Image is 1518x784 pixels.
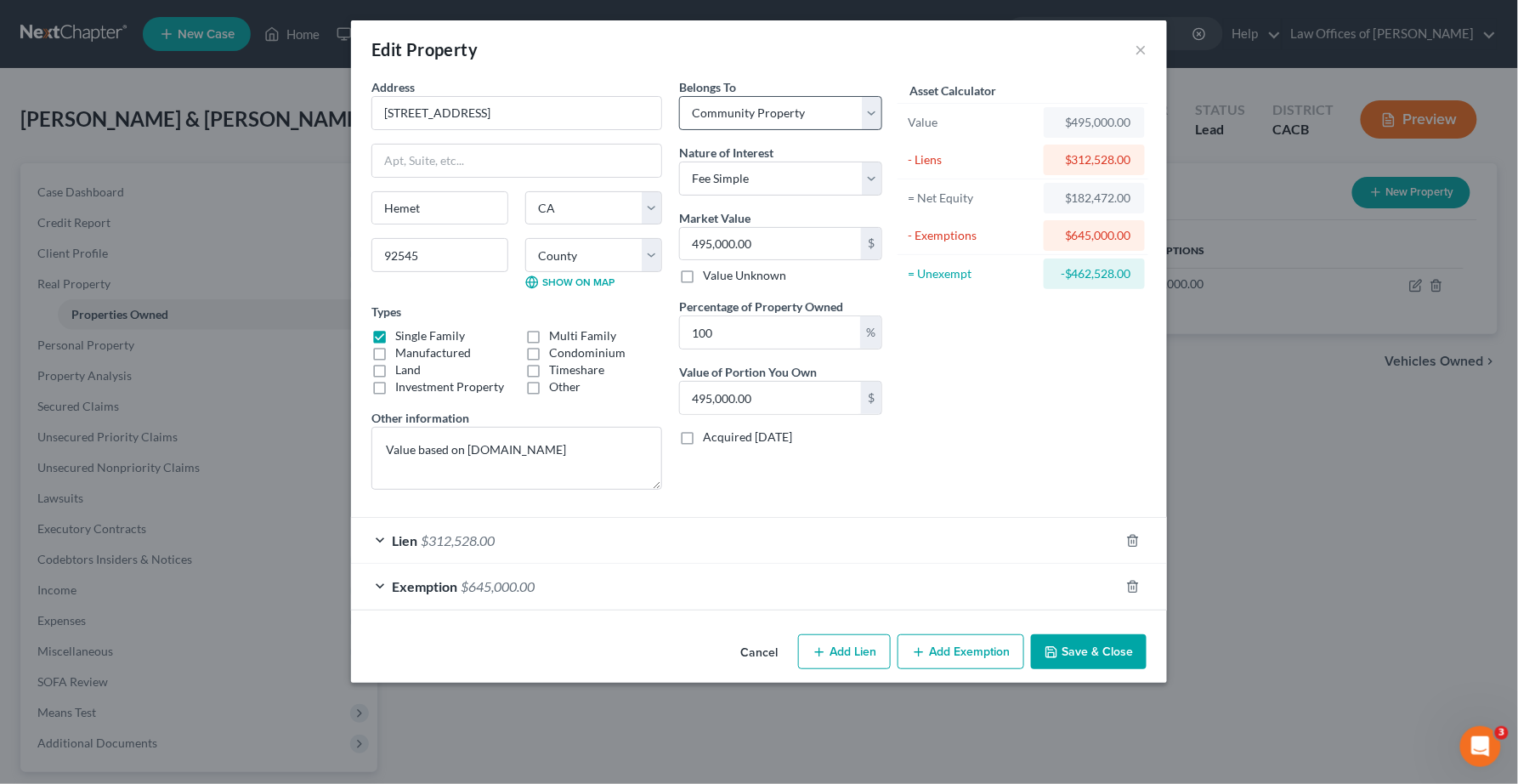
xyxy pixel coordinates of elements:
[1057,190,1131,207] div: $182,472.00
[679,298,843,315] label: Percentage of Property Owned
[549,378,581,395] label: Other
[908,151,1036,168] div: - Liens
[371,238,508,272] input: Enter zip...
[1495,726,1509,740] span: 3
[680,228,861,260] input: 0.00
[372,97,661,129] input: Enter address...
[549,327,616,344] label: Multi Family
[680,382,861,414] input: 0.00
[1057,227,1131,244] div: $645,000.00
[392,532,417,548] span: Lien
[395,378,504,395] label: Investment Property
[372,145,661,177] input: Apt, Suite, etc...
[525,276,615,289] a: Show on Map
[371,37,478,61] div: Edit Property
[679,80,736,94] span: Belongs To
[798,634,891,670] button: Add Lien
[679,209,751,227] label: Market Value
[908,114,1036,131] div: Value
[1057,151,1131,168] div: $312,528.00
[679,363,817,381] label: Value of Portion You Own
[395,327,465,344] label: Single Family
[421,532,495,548] span: $312,528.00
[703,267,786,284] label: Value Unknown
[395,344,471,361] label: Manufactured
[1135,39,1147,60] button: ×
[703,429,792,446] label: Acquired [DATE]
[861,228,881,260] div: $
[371,303,401,321] label: Types
[861,382,881,414] div: $
[908,190,1036,207] div: = Net Equity
[549,361,604,378] label: Timeshare
[372,192,507,224] input: Enter city...
[908,265,1036,282] div: = Unexempt
[898,634,1024,670] button: Add Exemption
[395,361,421,378] label: Land
[727,636,791,670] button: Cancel
[1031,634,1147,670] button: Save & Close
[908,227,1036,244] div: - Exemptions
[461,578,535,594] span: $645,000.00
[549,344,626,361] label: Condominium
[680,316,860,349] input: 0.00
[679,144,773,162] label: Nature of Interest
[1057,265,1131,282] div: -$462,528.00
[392,578,457,594] span: Exemption
[860,316,881,349] div: %
[371,80,415,94] span: Address
[1460,726,1501,767] iframe: Intercom live chat
[371,409,469,427] label: Other information
[909,82,996,99] label: Asset Calculator
[1057,114,1131,131] div: $495,000.00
